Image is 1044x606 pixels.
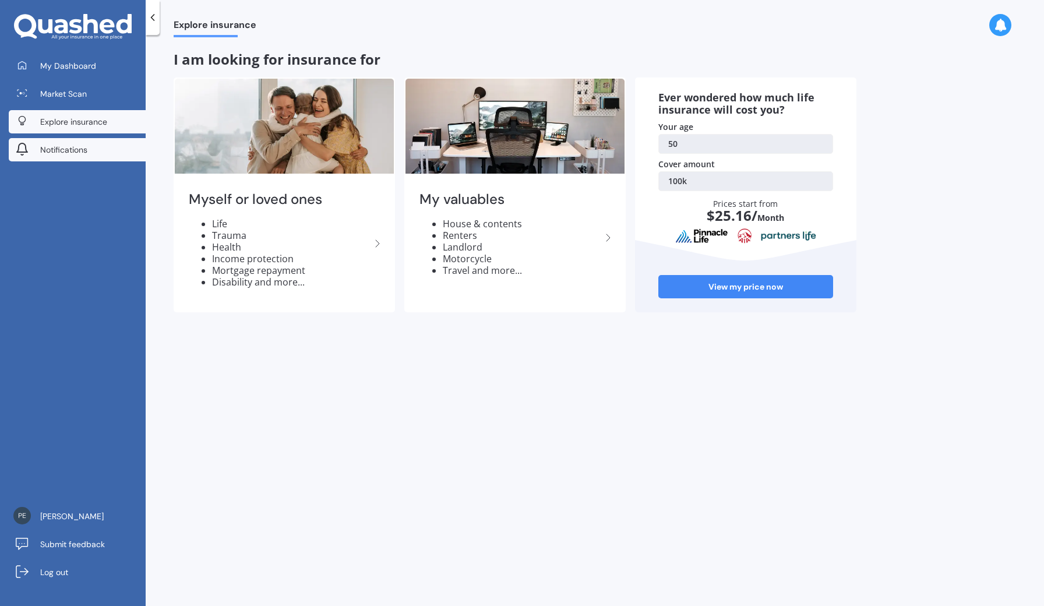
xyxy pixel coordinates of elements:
[9,138,146,161] a: Notifications
[212,253,371,265] li: Income protection
[9,561,146,584] a: Log out
[9,82,146,105] a: Market Scan
[658,91,833,117] div: Ever wondered how much life insurance will cost you?
[174,50,380,69] span: I am looking for insurance for
[40,116,107,128] span: Explore insurance
[658,158,833,170] div: Cover amount
[9,533,146,556] a: Submit feedback
[40,60,96,72] span: My Dashboard
[40,144,87,156] span: Notifications
[443,241,601,253] li: Landlord
[212,230,371,241] li: Trauma
[40,510,104,522] span: [PERSON_NAME]
[443,253,601,265] li: Motorcycle
[405,79,625,174] img: My valuables
[40,538,105,550] span: Submit feedback
[738,228,752,244] img: aia
[212,276,371,288] li: Disability and more...
[675,228,729,244] img: pinnacle
[174,19,256,35] span: Explore insurance
[9,505,146,528] a: [PERSON_NAME]
[9,110,146,133] a: Explore insurance
[9,54,146,77] a: My Dashboard
[658,134,833,154] a: 50
[212,265,371,276] li: Mortgage repayment
[443,218,601,230] li: House & contents
[443,230,601,241] li: Renters
[658,275,833,298] a: View my price now
[761,231,817,241] img: partnersLife
[671,198,821,234] div: Prices start from
[175,79,394,174] img: Myself or loved ones
[658,171,833,191] a: 100k
[707,206,757,225] span: $ 25.16 /
[189,191,371,209] h2: Myself or loved ones
[419,191,601,209] h2: My valuables
[13,507,31,524] img: 99776b24b211e8b8e9675fdcfea55323
[212,218,371,230] li: Life
[212,241,371,253] li: Health
[443,265,601,276] li: Travel and more...
[757,212,784,223] span: Month
[658,121,833,133] div: Your age
[40,88,87,100] span: Market Scan
[40,566,68,578] span: Log out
